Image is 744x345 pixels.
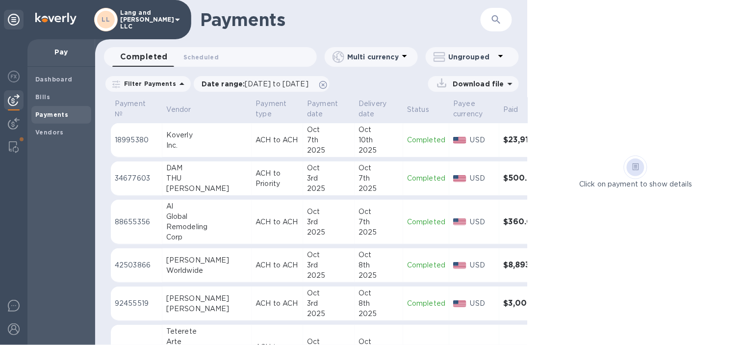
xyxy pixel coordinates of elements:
[453,99,483,119] p: Payee currency
[453,218,466,225] img: USD
[307,207,351,217] div: Oct
[120,50,168,64] span: Completed
[183,52,219,62] span: Scheduled
[202,79,313,89] p: Date range :
[448,52,495,62] p: Ungrouped
[307,173,351,184] div: 3rd
[359,135,399,145] div: 10th
[503,174,548,183] h3: $500.00
[407,173,445,184] p: Completed
[307,163,351,173] div: Oct
[347,52,399,62] p: Multi currency
[115,99,146,119] p: Payment №
[115,298,158,309] p: 92455519
[120,80,176,88] p: Filter Payments
[470,173,495,184] p: USD
[256,168,299,189] p: ACH to Priority
[166,140,248,151] div: Inc.
[166,105,204,115] span: Vendor
[166,232,248,242] div: Corp
[503,105,518,115] p: Paid
[453,262,466,269] img: USD
[359,207,399,217] div: Oct
[307,309,351,319] div: 2025
[503,299,548,308] h3: $3,000.00
[256,260,299,270] p: ACH to ACH
[449,79,504,89] p: Download file
[102,16,110,23] b: LL
[503,135,548,145] h3: $23,918.25
[307,250,351,260] div: Oct
[503,217,548,227] h3: $360.00
[166,304,248,314] div: [PERSON_NAME]
[200,9,481,30] h1: Payments
[115,99,158,119] span: Payment №
[166,163,248,173] div: DAM
[256,99,286,119] p: Payment type
[470,135,495,145] p: USD
[4,10,24,29] div: Unpin categories
[166,293,248,304] div: [PERSON_NAME]
[307,227,351,238] div: 2025
[407,260,445,270] p: Completed
[503,105,531,115] span: Paid
[359,184,399,194] div: 2025
[166,201,248,212] div: Al
[256,99,299,119] span: Payment type
[359,217,399,227] div: 7th
[407,135,445,145] p: Completed
[115,135,158,145] p: 18995380
[579,179,692,189] p: Click on payment to show details
[166,212,248,222] div: Global
[256,217,299,227] p: ACH to ACH
[35,47,87,57] p: Pay
[359,309,399,319] div: 2025
[407,105,429,115] p: Status
[35,93,50,101] b: Bills
[359,163,399,173] div: Oct
[453,175,466,182] img: USD
[115,260,158,270] p: 42503866
[453,137,466,144] img: USD
[359,250,399,260] div: Oct
[470,217,495,227] p: USD
[35,111,68,118] b: Payments
[359,260,399,270] div: 8th
[407,298,445,309] p: Completed
[307,184,351,194] div: 2025
[307,270,351,281] div: 2025
[453,300,466,307] img: USD
[407,217,445,227] p: Completed
[166,105,191,115] p: Vendor
[359,99,399,119] span: Delivery date
[470,298,495,309] p: USD
[307,135,351,145] div: 7th
[470,260,495,270] p: USD
[307,260,351,270] div: 3rd
[359,227,399,238] div: 2025
[453,99,495,119] span: Payee currency
[407,105,442,115] span: Status
[307,288,351,298] div: Oct
[359,298,399,309] div: 8th
[166,326,248,337] div: Teterete
[256,298,299,309] p: ACH to ACH
[307,99,351,119] span: Payment date
[115,217,158,227] p: 88655356
[166,255,248,265] div: [PERSON_NAME]
[115,173,158,184] p: 34677603
[359,145,399,156] div: 2025
[35,76,73,83] b: Dashboard
[35,129,64,136] b: Vendors
[307,217,351,227] div: 3rd
[307,298,351,309] div: 3rd
[359,99,386,119] p: Delivery date
[120,9,169,30] p: Lang and [PERSON_NAME] LLC
[8,71,20,82] img: Foreign exchange
[166,222,248,232] div: Remodeling
[307,145,351,156] div: 2025
[256,135,299,145] p: ACH to ACH
[166,130,248,140] div: Koverly
[166,173,248,184] div: THU
[194,76,330,92] div: Date range:[DATE] to [DATE]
